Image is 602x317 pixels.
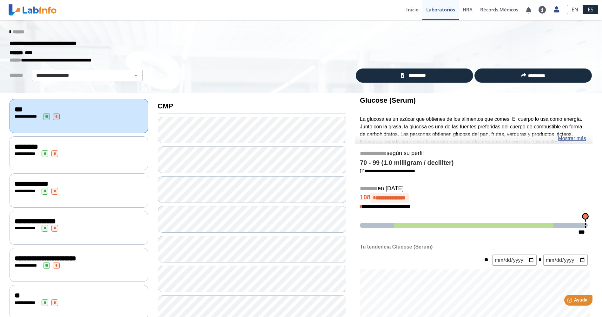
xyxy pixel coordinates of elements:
[543,255,588,266] input: mm/dd/yyyy
[360,185,588,192] h5: en [DATE]
[360,150,588,157] h5: según su perfil
[558,135,586,142] a: Mostrar más
[463,6,473,13] span: HRA
[492,255,537,266] input: mm/dd/yyyy
[360,244,433,249] b: Tu tendencia Glucose (Serum)
[360,168,415,173] a: [1]
[360,159,588,167] h4: 70 - 99 (1.0 milligram / deciliter)
[360,96,416,104] b: Glucose (Serum)
[546,292,595,310] iframe: Help widget launcher
[360,193,588,203] h4: 108
[567,5,583,14] a: EN
[583,5,598,14] a: ES
[158,102,173,110] b: CMP
[360,115,588,161] p: La glucosa es un azúcar que obtienes de los alimentos que comes. El cuerpo lo usa como energía. J...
